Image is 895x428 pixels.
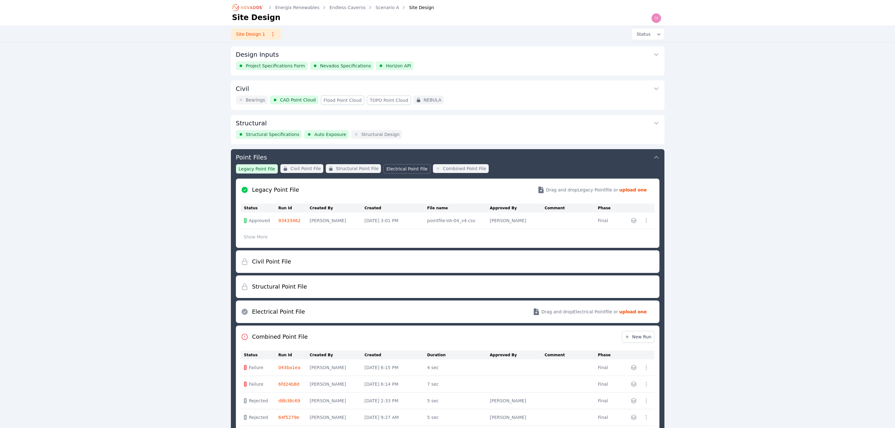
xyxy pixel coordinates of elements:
th: Run Id [278,204,310,212]
span: Approved [249,217,270,224]
h3: Design Inputs [236,50,279,59]
th: Phase [598,204,617,212]
span: NEBULA [424,97,441,103]
th: Comment [545,204,598,212]
th: Approved By [490,204,545,212]
span: Rejected [249,398,268,404]
div: Final [598,414,614,420]
span: CAD Point Cloud [280,97,316,103]
h2: Legacy Point File [252,185,299,194]
h2: Combined Point File [252,332,308,341]
h2: Structural Point File [252,282,307,291]
div: 5 sec [427,414,487,420]
button: Structural [236,115,659,130]
div: Final [598,381,614,387]
a: New Run [622,331,654,343]
th: Phase [598,351,617,359]
th: Created By [310,204,365,212]
div: Site Design [400,4,434,11]
td: [PERSON_NAME] [490,409,545,426]
span: Structural Design [361,131,399,138]
a: Scenario A [376,4,399,11]
span: Structural Specifications [246,131,299,138]
span: Bearings [246,97,265,103]
button: Point Files [236,149,659,164]
div: StructuralStructural SpecificationsAuto ExposureStructural Design [231,115,664,144]
h2: Electrical Point File [252,307,305,316]
th: Status [241,204,278,212]
h2: Civil Point File [252,257,291,266]
span: Structural Point File [336,165,378,172]
th: Created [365,351,427,359]
span: Flood Point Cloud [324,97,362,103]
a: 93433462 [278,218,301,223]
div: Final [598,398,614,404]
td: [PERSON_NAME] [310,376,365,393]
th: Status [241,351,278,359]
a: Energix Renewables [275,4,320,11]
div: pointfile-VA-04_v4.csv [427,217,487,224]
span: Drag and drop Legacy Point file or [546,187,618,193]
td: [PERSON_NAME] [310,212,365,229]
td: [PERSON_NAME] [490,212,545,229]
span: Failure [249,381,263,387]
span: Horizon API [386,63,411,69]
td: [DATE] 6:14 PM [365,376,427,393]
span: Auto Exposure [314,131,346,138]
span: Combined Point File [443,165,486,172]
strong: upload one [619,309,647,315]
h3: Structural [236,119,267,128]
a: 64f5279e [278,415,299,420]
button: Show More [241,231,271,243]
a: 6fd24b8d [278,382,299,387]
span: Rejected [249,414,268,420]
div: Final [598,217,614,224]
td: [DATE] 2:33 PM [365,393,427,409]
th: Created [365,204,427,212]
span: TOPO Point Cloud [370,97,408,103]
h3: Point Files [236,153,267,162]
th: Run Id [278,351,310,359]
td: [PERSON_NAME] [310,393,365,409]
span: Drag and drop Electrical Point file or [541,309,618,315]
span: Failure [249,364,263,371]
a: Endless Caverns [330,4,366,11]
th: Comment [545,351,598,359]
td: [DATE] 6:15 PM [365,359,427,376]
div: 7 sec [427,381,487,387]
span: Project Specifications Form [246,63,305,69]
div: Design InputsProject Specifications FormNevados SpecificationsHorizon API [231,46,664,76]
span: Civil Point File [290,165,321,172]
img: Ted Elliott [651,13,661,23]
span: New Run [625,334,652,340]
div: Final [598,364,614,371]
td: [DATE] 3:01 PM [365,212,427,229]
button: Drag and dropElectrical Pointfile or upload one [525,303,654,321]
th: Created By [310,351,365,359]
h1: Site Design [232,13,281,23]
th: Duration [427,351,490,359]
div: 4 sec [427,364,487,371]
h3: Civil [236,84,249,93]
th: Approved By [490,351,545,359]
div: CivilBearingsCAD Point CloudFlood Point CloudTOPO Point CloudNEBULA [231,81,664,110]
button: Design Inputs [236,46,659,61]
span: Legacy Point File [239,166,275,172]
td: [DATE] 9:27 AM [365,409,427,426]
a: Site Design 1 [231,29,281,40]
th: File name [427,204,490,212]
span: Status [634,31,651,37]
a: 043ba1ea [278,365,300,370]
span: Electrical Point File [386,166,427,172]
td: [PERSON_NAME] [490,393,545,409]
button: Civil [236,81,659,96]
span: Nevados Specifications [320,63,371,69]
button: Status [632,29,664,40]
button: Drag and dropLegacy Pointfile or upload one [530,181,654,199]
nav: Breadcrumb [232,3,434,13]
a: d8b38c69 [278,398,300,403]
td: [PERSON_NAME] [310,409,365,426]
strong: upload one [619,187,647,193]
div: 5 sec [427,398,487,404]
td: [PERSON_NAME] [310,359,365,376]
